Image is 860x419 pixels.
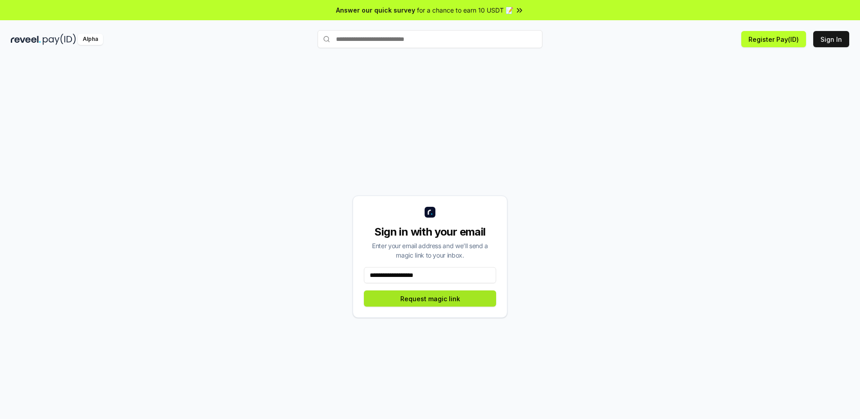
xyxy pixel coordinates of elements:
[813,31,849,47] button: Sign In
[11,34,41,45] img: reveel_dark
[417,5,513,15] span: for a chance to earn 10 USDT 📝
[43,34,76,45] img: pay_id
[364,241,496,260] div: Enter your email address and we’ll send a magic link to your inbox.
[425,207,435,218] img: logo_small
[364,290,496,307] button: Request magic link
[336,5,415,15] span: Answer our quick survey
[78,34,103,45] div: Alpha
[364,225,496,239] div: Sign in with your email
[741,31,806,47] button: Register Pay(ID)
